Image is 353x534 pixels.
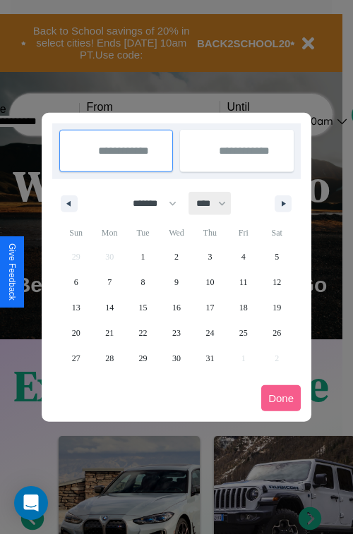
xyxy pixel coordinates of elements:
[172,346,181,371] span: 30
[227,295,260,320] button: 18
[261,385,301,411] button: Done
[208,244,212,269] span: 3
[205,346,214,371] span: 31
[72,346,80,371] span: 27
[193,320,227,346] button: 24
[227,320,260,346] button: 25
[126,222,160,244] span: Tue
[160,295,193,320] button: 16
[205,320,214,346] span: 24
[172,295,181,320] span: 16
[193,346,227,371] button: 31
[59,320,92,346] button: 20
[227,244,260,269] button: 4
[160,346,193,371] button: 30
[139,295,148,320] span: 15
[139,320,148,346] span: 22
[160,320,193,346] button: 23
[205,269,214,295] span: 10
[205,295,214,320] span: 17
[241,244,246,269] span: 4
[59,346,92,371] button: 27
[160,222,193,244] span: Wed
[105,320,114,346] span: 21
[92,222,126,244] span: Mon
[174,269,179,295] span: 9
[261,244,294,269] button: 5
[239,295,248,320] span: 18
[92,269,126,295] button: 7
[193,244,227,269] button: 3
[160,269,193,295] button: 9
[126,269,160,295] button: 8
[239,269,248,295] span: 11
[59,295,92,320] button: 13
[72,320,80,346] span: 20
[105,346,114,371] span: 28
[107,269,112,295] span: 7
[126,320,160,346] button: 22
[261,295,294,320] button: 19
[172,320,181,346] span: 23
[92,320,126,346] button: 21
[193,222,227,244] span: Thu
[273,269,281,295] span: 12
[126,295,160,320] button: 15
[193,295,227,320] button: 17
[72,295,80,320] span: 13
[261,222,294,244] span: Sat
[59,269,92,295] button: 6
[141,269,145,295] span: 8
[105,295,114,320] span: 14
[139,346,148,371] span: 29
[126,346,160,371] button: 29
[92,346,126,371] button: 28
[59,222,92,244] span: Sun
[273,295,281,320] span: 19
[239,320,248,346] span: 25
[160,244,193,269] button: 2
[92,295,126,320] button: 14
[227,269,260,295] button: 11
[227,222,260,244] span: Fri
[261,320,294,346] button: 26
[126,244,160,269] button: 1
[273,320,281,346] span: 26
[275,244,279,269] span: 5
[7,243,17,301] div: Give Feedback
[193,269,227,295] button: 10
[14,486,48,520] div: Open Intercom Messenger
[174,244,179,269] span: 2
[261,269,294,295] button: 12
[141,244,145,269] span: 1
[74,269,78,295] span: 6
